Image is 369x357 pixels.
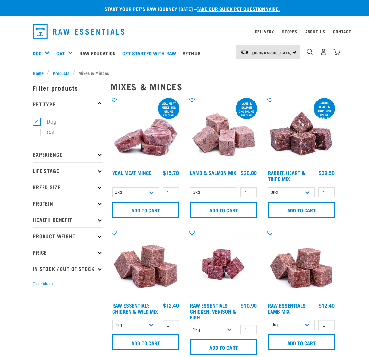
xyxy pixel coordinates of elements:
input: 1 [240,187,257,197]
input: 1 [318,320,335,330]
span: Products [53,70,69,76]
div: $10.90 [241,303,257,308]
a: Contact [333,30,351,33]
input: Add to cart [190,202,257,218]
img: home-icon-1@2x.png [307,49,313,55]
a: Lamb & Salmon Mix [190,171,236,174]
div: Rabbit, Heart & Tripe 3kg online special [314,98,335,123]
div: Veal Meat mince 1kg online special! [158,99,179,120]
img: 1160 Veal Meat Mince Medallions 01 [111,97,181,166]
p: Filter products [33,80,103,96]
a: Rabbit, Heart & Tripe Mix [268,171,305,180]
img: 1029 Lamb Salmon Mix 01 [188,97,258,166]
div: $12.40 [163,303,179,308]
input: 1 [318,187,335,197]
a: Get started with Raw [121,40,181,66]
img: Pile Of Cubed Chicken Wild Meat Mix [111,229,181,299]
a: Dog [33,49,42,57]
a: Veal Meat Mince [112,171,151,174]
input: 1 [163,320,179,330]
p: Breed Size [33,178,103,195]
input: Add to cart [268,334,335,350]
a: About Us [305,30,325,33]
span: [GEOGRAPHIC_DATA] [252,52,292,54]
img: van-moving.png [240,49,249,55]
input: Add to cart [190,339,257,355]
a: Delivery [255,30,274,33]
input: 1 [240,325,257,335]
p: Pet Type [33,96,103,112]
input: Add to cart [112,334,179,350]
p: Price [33,244,103,260]
img: Raw Essentials Logo [33,24,124,39]
a: Raw Essentials Chicken & Wild Mix [112,304,158,313]
a: Raw Essentials Lamb Mix [268,304,306,313]
button: Clear filters [33,281,53,287]
p: Experience [33,146,103,162]
div: Lamb & Salmon 3kg online special! [236,99,257,120]
nav: breadcrumbs [33,70,336,76]
p: In Stock / Out Of Stock [33,260,103,276]
label: Dog [36,118,59,126]
img: 1175 Rabbit Heart Tripe Mix 01 [266,97,336,166]
img: ?1041 RE Lamb Mix 01 [266,229,336,299]
a: Home [33,70,47,76]
img: home-icon@2x.png [333,49,340,55]
a: Vethub [181,40,205,66]
a: Raw Essentials Chicken, Venison & Fish [190,304,236,318]
p: Product Weight [33,227,103,244]
img: Chicken Venison mix 1655 [188,229,258,299]
div: $12.40 [319,303,335,308]
a: take our quick pet questionnaire. [197,7,280,10]
a: Cat [56,49,64,57]
a: Products [49,70,73,76]
a: Stores [282,30,297,33]
p: Protein [33,195,103,211]
p: Health Benefit [33,211,103,227]
span: Home [33,70,44,76]
div: $26.00 [241,170,257,176]
a: Raw Education [78,40,121,66]
img: user.png [320,49,327,55]
input: 1 [163,187,179,197]
p: Life Stage [33,162,103,178]
div: $15.70 [163,170,179,176]
h2: Mixes & Minces [111,82,336,92]
div: $39.50 [319,170,335,176]
input: Add to cart [268,202,335,218]
input: Add to cart [112,202,179,218]
nav: dropdown navigation [27,22,342,42]
label: Cat [36,129,57,137]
